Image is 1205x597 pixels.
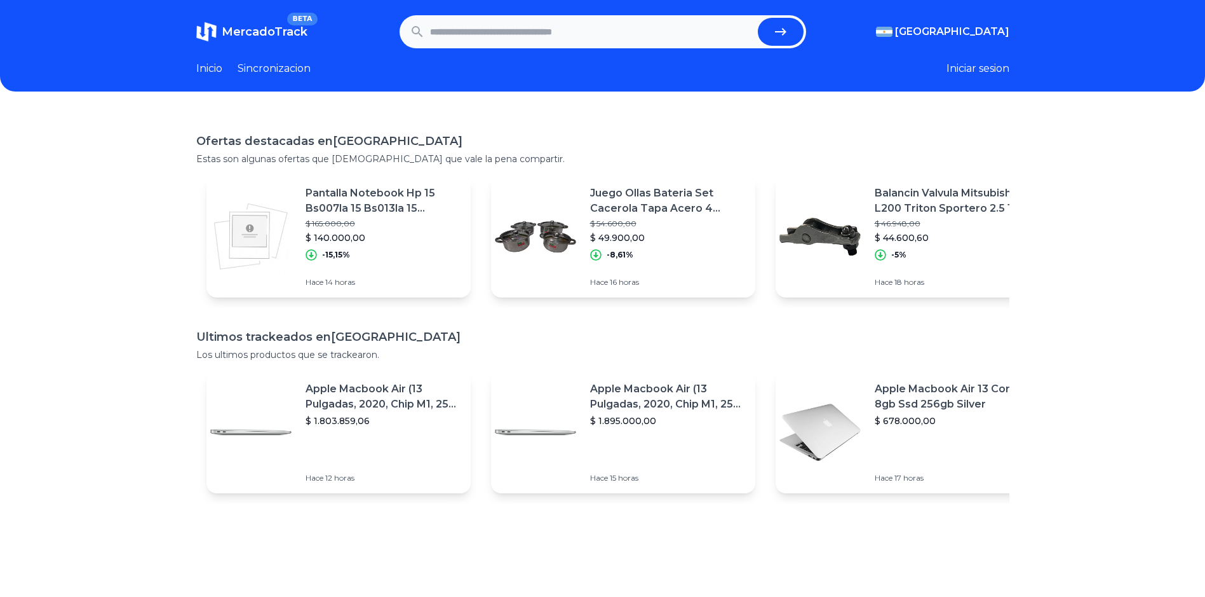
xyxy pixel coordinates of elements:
span: [GEOGRAPHIC_DATA] [895,24,1009,39]
img: Featured image [491,192,580,281]
a: Featured imagePantalla Notebook Hp 15 Bs007la 15 Bs013la 15 Bs023la 15bs$ 165.000,00$ 140.000,00-... [206,175,471,298]
p: Pantalla Notebook Hp 15 Bs007la 15 Bs013la 15 Bs023la 15bs [306,186,461,216]
p: Hace 15 horas [590,473,745,483]
button: Iniciar sesion [946,61,1009,76]
a: Sincronizacion [238,61,311,76]
button: [GEOGRAPHIC_DATA] [876,24,1009,39]
img: Argentina [876,27,892,37]
a: Featured imageBalancin Valvula Mitsubishi L200 Triton Sportero 2.5 16v Kb4$ 46.948,00$ 44.600,60-... [776,175,1040,298]
p: $ 44.600,60 [875,231,1030,244]
img: Featured image [491,388,580,477]
a: Featured imageApple Macbook Air 13 Core I5 8gb Ssd 256gb Silver$ 678.000,00Hace 17 horas [776,371,1040,493]
a: MercadoTrackBETA [196,22,307,42]
a: Featured imageJuego Ollas Bateria Set Cacerola Tapa Acero 4 Piezas$ 54.600,00$ 49.900,00-8,61%Hac... [491,175,755,298]
img: MercadoTrack [196,22,217,42]
img: Featured image [206,192,295,281]
p: -15,15% [322,250,350,260]
img: Featured image [776,388,865,477]
img: Featured image [206,388,295,477]
p: Hace 16 horas [590,277,745,287]
p: $ 1.895.000,00 [590,415,745,427]
h1: Ofertas destacadas en [GEOGRAPHIC_DATA] [196,132,1009,150]
p: $ 678.000,00 [875,415,1030,427]
p: $ 49.900,00 [590,231,745,244]
p: -5% [891,250,906,260]
p: -8,61% [607,250,633,260]
a: Featured imageApple Macbook Air (13 Pulgadas, 2020, Chip M1, 256 Gb De Ssd, 8 Gb De Ram) - Plata$... [206,371,471,493]
p: $ 140.000,00 [306,231,461,244]
p: Apple Macbook Air (13 Pulgadas, 2020, Chip M1, 256 Gb De Ssd, 8 Gb De Ram) - Plata [590,381,745,412]
p: Hace 17 horas [875,473,1030,483]
p: Hace 12 horas [306,473,461,483]
p: $ 1.803.859,06 [306,415,461,427]
p: Los ultimos productos que se trackearon. [196,348,1009,361]
h1: Ultimos trackeados en [GEOGRAPHIC_DATA] [196,328,1009,346]
img: Featured image [776,192,865,281]
p: $ 54.600,00 [590,219,745,229]
p: Hace 14 horas [306,277,461,287]
a: Inicio [196,61,222,76]
p: Estas son algunas ofertas que [DEMOGRAPHIC_DATA] que vale la pena compartir. [196,153,1009,165]
p: $ 165.000,00 [306,219,461,229]
p: Hace 18 horas [875,277,1030,287]
span: BETA [287,13,317,25]
p: Juego Ollas Bateria Set Cacerola Tapa Acero 4 Piezas [590,186,745,216]
span: MercadoTrack [222,25,307,39]
p: Apple Macbook Air (13 Pulgadas, 2020, Chip M1, 256 Gb De Ssd, 8 Gb De Ram) - Plata [306,381,461,412]
p: Balancin Valvula Mitsubishi L200 Triton Sportero 2.5 16v Kb4 [875,186,1030,216]
p: Apple Macbook Air 13 Core I5 8gb Ssd 256gb Silver [875,381,1030,412]
a: Featured imageApple Macbook Air (13 Pulgadas, 2020, Chip M1, 256 Gb De Ssd, 8 Gb De Ram) - Plata$... [491,371,755,493]
p: $ 46.948,00 [875,219,1030,229]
